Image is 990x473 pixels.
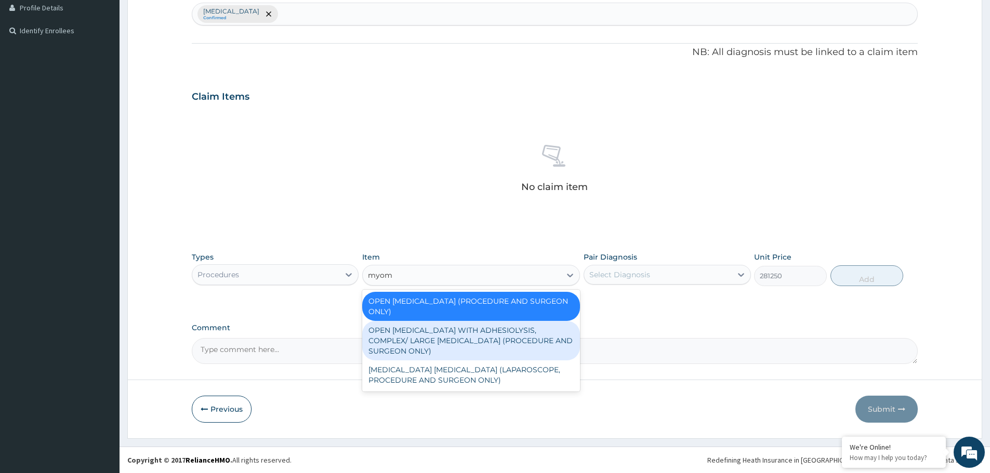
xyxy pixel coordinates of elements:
button: Previous [192,396,252,423]
div: Redefining Heath Insurance in [GEOGRAPHIC_DATA] using Telemedicine and Data Science! [707,455,982,465]
div: We're Online! [850,442,938,452]
div: OPEN [MEDICAL_DATA] WITH ADHESIOLYSIS, COMPLEX/ LARGE [MEDICAL_DATA] (PROCEDURE AND SURGEON ONLY) [362,321,580,360]
p: How may I help you today? [850,453,938,462]
img: d_794563401_company_1708531726252_794563401 [19,52,42,78]
div: OPEN [MEDICAL_DATA] (PROCEDURE AND SURGEON ONLY) [362,292,580,321]
label: Unit Price [754,252,791,262]
a: RelianceHMO [186,455,230,465]
div: Minimize live chat window [170,5,195,30]
span: We're online! [60,131,143,236]
label: Comment [192,323,918,332]
p: NB: All diagnosis must be linked to a claim item [192,46,918,59]
button: Add [830,265,903,286]
button: Submit [855,396,918,423]
footer: All rights reserved. [120,447,990,473]
div: Select Diagnosis [589,269,650,280]
div: [MEDICAL_DATA] [MEDICAL_DATA] (LAPAROSCOPE, PROCEDURE AND SURGEON ONLY) [362,360,580,389]
h3: Claim Items [192,91,249,103]
label: Types [192,253,214,262]
textarea: Type your message and hit 'Enter' [5,283,198,320]
strong: Copyright © 2017 . [127,455,232,465]
p: [MEDICAL_DATA] [203,7,259,16]
small: Confirmed [203,16,259,21]
span: remove selection option [264,9,273,19]
p: No claim item [521,182,588,192]
label: Pair Diagnosis [584,252,637,262]
div: Chat with us now [54,58,175,72]
div: Procedures [197,269,239,280]
label: Item [362,252,380,262]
